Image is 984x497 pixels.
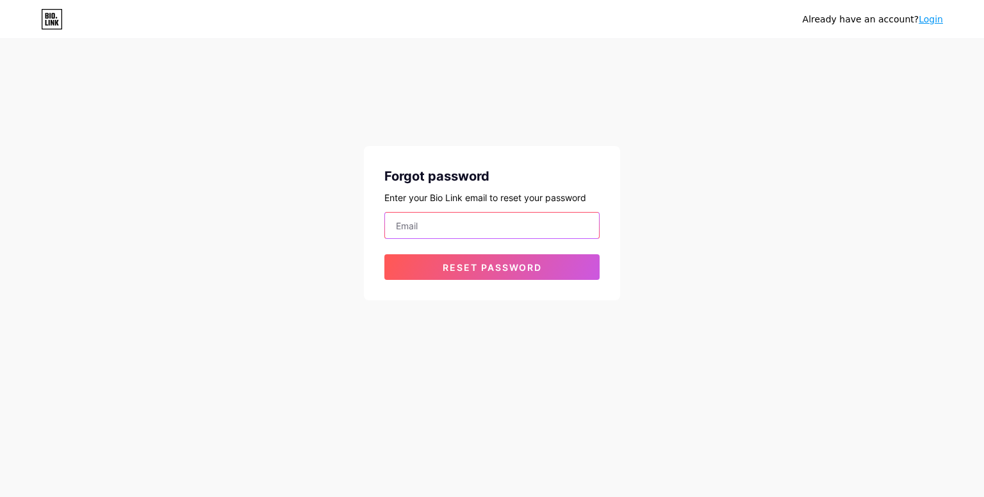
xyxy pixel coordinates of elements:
button: Reset password [384,254,600,280]
input: Email [385,213,599,238]
span: Reset password [443,262,542,273]
a: Login [919,14,943,24]
div: Enter your Bio Link email to reset your password [384,191,600,204]
div: Already have an account? [803,13,943,26]
div: Forgot password [384,167,600,186]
